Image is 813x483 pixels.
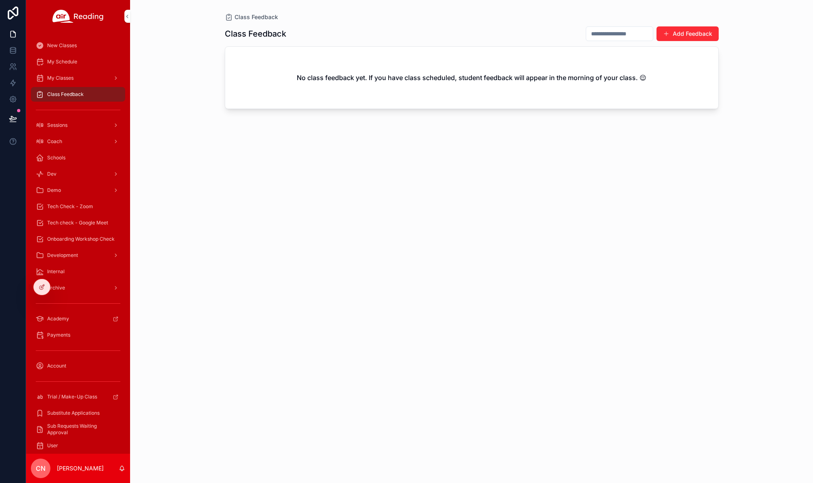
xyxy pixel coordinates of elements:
span: My Classes [47,75,74,81]
a: Onboarding Workshop Check [31,232,125,246]
a: Sub Requests Waiting Approval [31,422,125,437]
span: Demo [47,187,61,194]
p: [PERSON_NAME] [57,464,104,472]
span: Class Feedback [47,91,84,98]
span: Trial / Make-Up Class [47,394,97,400]
span: Development [47,252,78,259]
span: Internal [47,268,65,275]
span: Schools [47,154,65,161]
span: My Schedule [47,59,77,65]
span: Archive [47,285,65,291]
a: My Classes [31,71,125,85]
a: Internal [31,264,125,279]
a: Account [31,359,125,373]
a: Dev [31,167,125,181]
span: CN [36,463,46,473]
span: User [47,442,58,449]
a: Development [31,248,125,263]
a: Archive [31,281,125,295]
span: Tech check - Google Meet [47,220,108,226]
a: Tech check - Google Meet [31,215,125,230]
a: New Classes [31,38,125,53]
h2: No class feedback yet. If you have class scheduled, student feedback will appear in the morning o... [297,73,646,83]
a: Coach [31,134,125,149]
a: My Schedule [31,54,125,69]
span: Tech Check - Zoom [47,203,93,210]
span: New Classes [47,42,77,49]
a: Class Feedback [225,13,278,21]
a: Schools [31,150,125,165]
a: Demo [31,183,125,198]
a: Trial / Make-Up Class [31,389,125,404]
span: Account [47,363,66,369]
div: scrollable content [26,33,130,454]
a: Substitute Applications [31,406,125,420]
img: App logo [52,10,104,23]
a: Class Feedback [31,87,125,102]
span: Payments [47,332,70,338]
span: Academy [47,315,69,322]
a: Tech Check - Zoom [31,199,125,214]
span: Sessions [47,122,67,128]
span: Class Feedback [235,13,278,21]
span: Sub Requests Waiting Approval [47,423,117,436]
span: Substitute Applications [47,410,100,416]
span: Dev [47,171,57,177]
a: Payments [31,328,125,342]
a: Academy [31,311,125,326]
a: User [31,438,125,453]
span: Onboarding Workshop Check [47,236,115,242]
h1: Class Feedback [225,28,286,39]
a: Sessions [31,118,125,133]
span: Coach [47,138,62,145]
button: Add Feedback [656,26,719,41]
